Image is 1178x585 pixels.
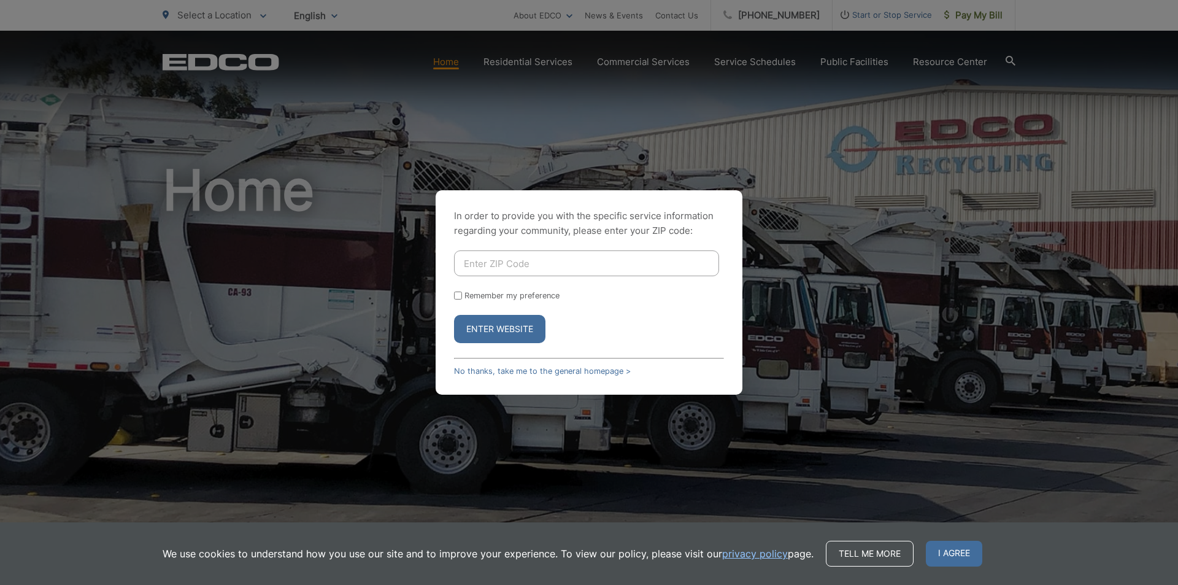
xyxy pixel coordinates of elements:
a: Tell me more [826,541,914,567]
span: I agree [926,541,982,567]
p: We use cookies to understand how you use our site and to improve your experience. To view our pol... [163,546,814,561]
a: No thanks, take me to the general homepage > [454,366,631,376]
input: Enter ZIP Code [454,250,719,276]
a: privacy policy [722,546,788,561]
label: Remember my preference [464,291,560,300]
p: In order to provide you with the specific service information regarding your community, please en... [454,209,724,238]
button: Enter Website [454,315,545,343]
